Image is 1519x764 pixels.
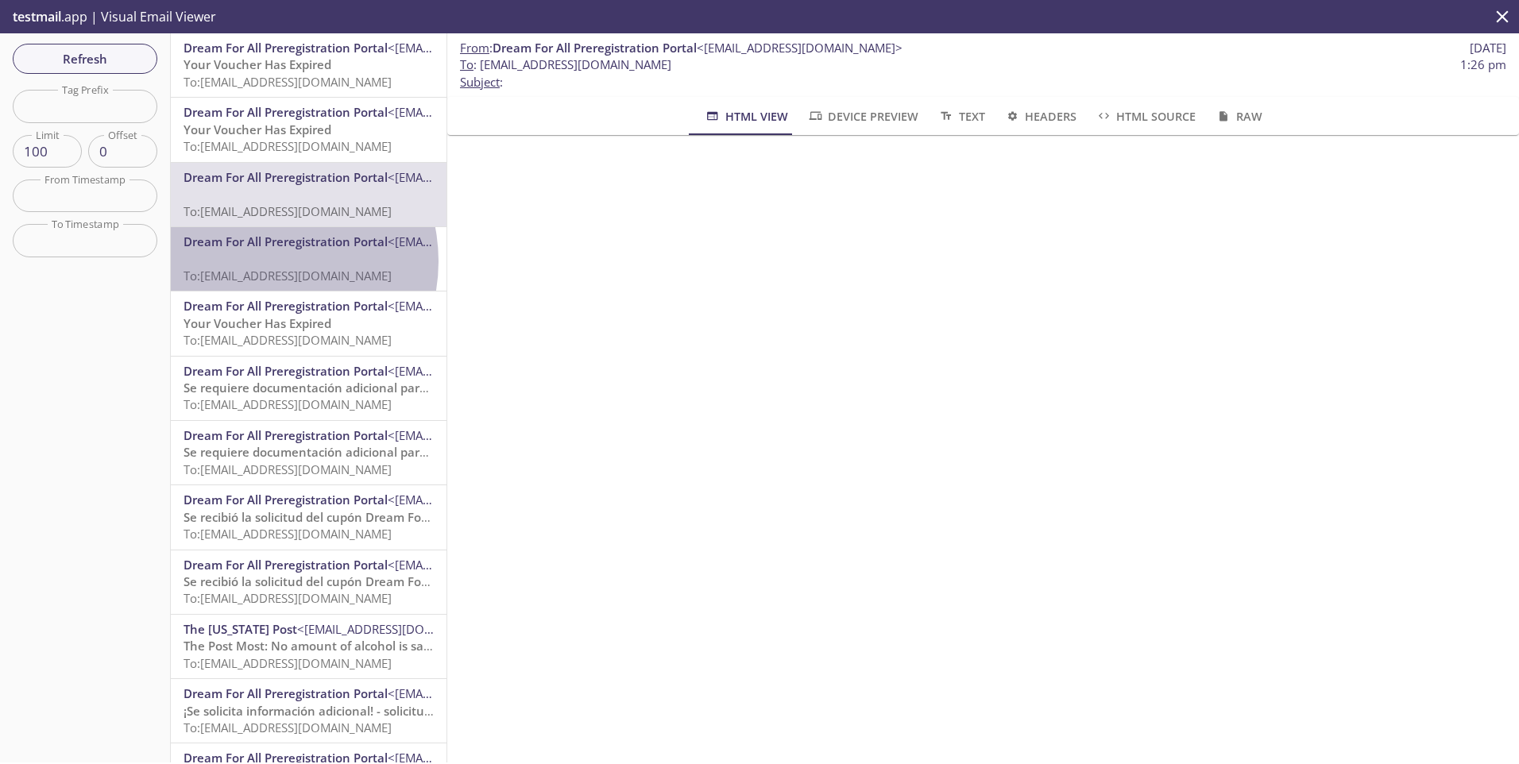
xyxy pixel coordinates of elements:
[388,427,593,443] span: <[EMAIL_ADDRESS][DOMAIN_NAME]>
[184,203,392,219] span: To: [EMAIL_ADDRESS][DOMAIN_NAME]
[184,655,392,671] span: To: [EMAIL_ADDRESS][DOMAIN_NAME]
[171,485,446,549] div: Dream For All Preregistration Portal<[EMAIL_ADDRESS][DOMAIN_NAME]>Se recibió la solicitud del cup...
[171,550,446,614] div: Dream For All Preregistration Portal<[EMAIL_ADDRESS][DOMAIN_NAME]>Se recibió la solicitud del cup...
[460,56,473,72] span: To
[460,56,671,73] span: : [EMAIL_ADDRESS][DOMAIN_NAME]
[1004,106,1076,126] span: Headers
[184,720,392,735] span: To: [EMAIL_ADDRESS][DOMAIN_NAME]
[704,106,787,126] span: HTML View
[184,621,297,637] span: The [US_STATE] Post
[184,427,388,443] span: Dream For All Preregistration Portal
[184,315,331,331] span: Your Voucher Has Expired
[171,421,446,484] div: Dream For All Preregistration Portal<[EMAIL_ADDRESS][DOMAIN_NAME]>Se requiere documentación adici...
[460,40,489,56] span: From
[171,227,446,291] div: Dream For All Preregistration Portal<[EMAIL_ADDRESS][DOMAIN_NAME]>To:[EMAIL_ADDRESS][DOMAIN_NAME]
[493,40,697,56] span: Dream For All Preregistration Portal
[184,40,388,56] span: Dream For All Preregistration Portal
[460,56,1506,91] p: :
[388,492,593,507] span: <[EMAIL_ADDRESS][DOMAIN_NAME]>
[184,169,388,185] span: Dream For All Preregistration Portal
[25,48,145,69] span: Refresh
[184,461,392,477] span: To: [EMAIL_ADDRESS][DOMAIN_NAME]
[184,74,392,90] span: To: [EMAIL_ADDRESS][DOMAIN_NAME]
[171,98,446,161] div: Dream For All Preregistration Portal<[EMAIL_ADDRESS][DOMAIN_NAME]>Your Voucher Has ExpiredTo:[EMA...
[1215,106,1262,126] span: Raw
[184,444,554,460] span: Se requiere documentación adicional para su solicitud del cupón
[388,169,593,185] span: <[EMAIL_ADDRESS][DOMAIN_NAME]>
[388,233,593,249] span: <[EMAIL_ADDRESS][DOMAIN_NAME]>
[388,363,593,379] span: <[EMAIL_ADDRESS][DOMAIN_NAME]>
[388,557,593,573] span: <[EMAIL_ADDRESS][DOMAIN_NAME]>
[184,557,388,573] span: Dream For All Preregistration Portal
[184,298,388,314] span: Dream For All Preregistration Portal
[184,122,331,137] span: Your Voucher Has Expired
[171,33,446,97] div: Dream For All Preregistration Portal<[EMAIL_ADDRESS][DOMAIN_NAME]>Your Voucher Has ExpiredTo:[EMA...
[184,509,562,525] span: Se recibió la solicitud del cupón Dream For All de la CalHFA. [DATE]
[171,357,446,420] div: Dream For All Preregistration Portal<[EMAIL_ADDRESS][DOMAIN_NAME]>Se requiere documentación adici...
[807,106,918,126] span: Device Preview
[388,685,593,701] span: <[EMAIL_ADDRESS][DOMAIN_NAME]>
[184,380,554,396] span: Se requiere documentación adicional para su solicitud del cupón
[184,233,388,249] span: Dream For All Preregistration Portal
[184,638,586,654] span: The Post Most: No amount of alcohol is safe, at least for dementia risk
[460,74,500,90] span: Subject
[184,590,392,606] span: To: [EMAIL_ADDRESS][DOMAIN_NAME]
[184,396,392,412] span: To: [EMAIL_ADDRESS][DOMAIN_NAME]
[297,621,503,637] span: <[EMAIL_ADDRESS][DOMAIN_NAME]>
[937,106,984,126] span: Text
[184,685,388,701] span: Dream For All Preregistration Portal
[184,573,562,589] span: Se recibió la solicitud del cupón Dream For All de la CalHFA. [DATE]
[388,298,593,314] span: <[EMAIL_ADDRESS][DOMAIN_NAME]>
[184,526,392,542] span: To: [EMAIL_ADDRESS][DOMAIN_NAME]
[184,703,493,719] span: ¡Se solicita información adicional! - solicitud de CalHFA
[388,104,593,120] span: <[EMAIL_ADDRESS][DOMAIN_NAME]>
[13,8,61,25] span: testmail
[460,40,903,56] span: :
[697,40,903,56] span: <[EMAIL_ADDRESS][DOMAIN_NAME]>
[1470,40,1506,56] span: [DATE]
[388,40,593,56] span: <[EMAIL_ADDRESS][DOMAIN_NAME]>
[184,492,388,507] span: Dream For All Preregistration Portal
[171,615,446,678] div: The [US_STATE] Post<[EMAIL_ADDRESS][DOMAIN_NAME]>The Post Most: No amount of alcohol is safe, at ...
[184,138,392,154] span: To: [EMAIL_ADDRESS][DOMAIN_NAME]
[184,56,331,72] span: Your Voucher Has Expired
[184,332,392,348] span: To: [EMAIL_ADDRESS][DOMAIN_NAME]
[13,44,157,74] button: Refresh
[171,163,446,226] div: Dream For All Preregistration Portal<[EMAIL_ADDRESS][DOMAIN_NAME]>To:[EMAIL_ADDRESS][DOMAIN_NAME]
[171,679,446,743] div: Dream For All Preregistration Portal<[EMAIL_ADDRESS][DOMAIN_NAME]>¡Se solicita información adicio...
[184,104,388,120] span: Dream For All Preregistration Portal
[1460,56,1506,73] span: 1:26 pm
[184,363,388,379] span: Dream For All Preregistration Portal
[171,291,446,355] div: Dream For All Preregistration Portal<[EMAIL_ADDRESS][DOMAIN_NAME]>Your Voucher Has ExpiredTo:[EMA...
[184,268,392,284] span: To: [EMAIL_ADDRESS][DOMAIN_NAME]
[1096,106,1196,126] span: HTML Source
